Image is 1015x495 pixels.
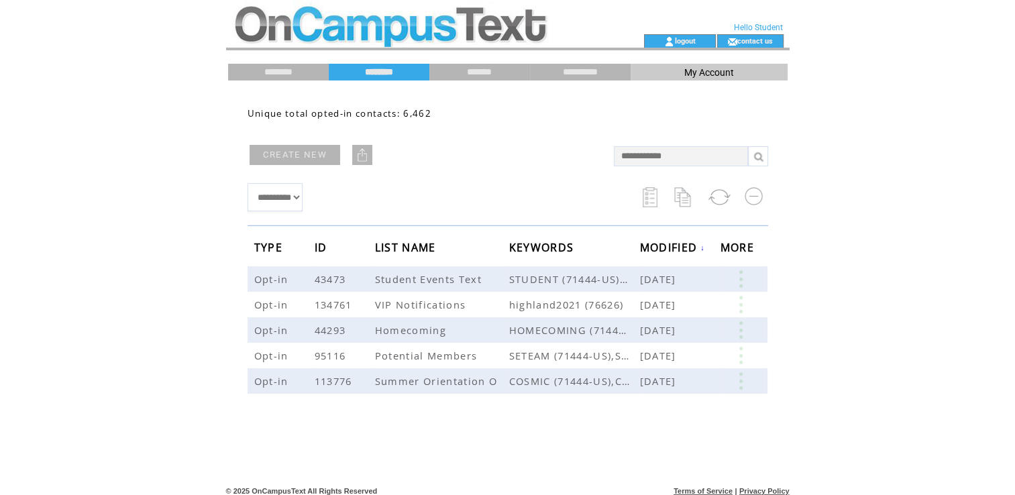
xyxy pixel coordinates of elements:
[640,272,680,286] span: [DATE]
[509,374,640,388] span: COSMIC (71444-US),COSMIC (76626)
[315,349,350,362] span: 95116
[254,272,292,286] span: Opt-in
[254,374,292,388] span: Opt-in
[250,145,340,165] a: CREATE NEW
[315,237,331,262] span: ID
[356,148,369,162] img: upload.png
[509,323,640,337] span: HOMECOMING (71444-US),HOMECOMING (76626)
[735,487,737,495] span: |
[315,374,356,388] span: 113776
[375,374,501,388] span: Summer Orientation O
[664,36,674,47] img: account_icon.gif
[674,487,733,495] a: Terms of Service
[509,349,640,362] span: SETEAM (71444-US),SETeam (76626)
[375,298,470,311] span: VIP Notifications
[509,237,578,262] span: KEYWORDS
[375,243,439,251] a: LIST NAME
[640,374,680,388] span: [DATE]
[375,237,439,262] span: LIST NAME
[737,36,773,45] a: contact us
[640,298,680,311] span: [DATE]
[720,237,757,262] span: MORE
[640,237,701,262] span: MODIFIED
[739,487,790,495] a: Privacy Policy
[734,23,783,32] span: Hello Student
[315,323,350,337] span: 44293
[509,272,640,286] span: STUDENT (71444-US),STUDENT (76626),STUDENTEVENTS (71444-US),STUDENTEVENTS (76626)
[315,243,331,251] a: ID
[315,298,356,311] span: 134761
[375,272,485,286] span: Student Events Text
[315,272,350,286] span: 43473
[254,298,292,311] span: Opt-in
[226,487,378,495] span: © 2025 OnCampusText All Rights Reserved
[254,243,286,251] a: TYPE
[254,349,292,362] span: Opt-in
[254,237,286,262] span: TYPE
[674,36,695,45] a: logout
[254,323,292,337] span: Opt-in
[640,349,680,362] span: [DATE]
[727,36,737,47] img: contact_us_icon.gif
[509,243,578,251] a: KEYWORDS
[375,323,449,337] span: Homecoming
[640,323,680,337] span: [DATE]
[375,349,481,362] span: Potential Members
[509,298,640,311] span: highland2021 (76626)
[684,67,734,78] span: My Account
[640,243,706,252] a: MODIFIED↓
[248,107,431,119] span: Unique total opted-in contacts: 6,462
